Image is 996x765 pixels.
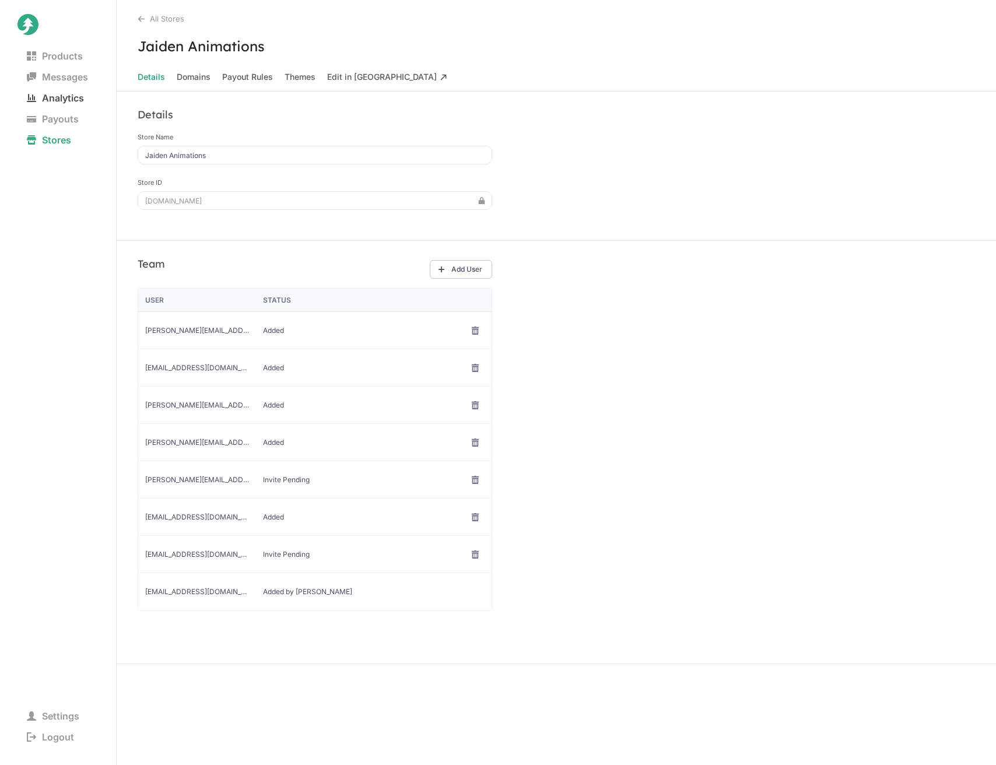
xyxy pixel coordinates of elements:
[17,69,97,85] span: Messages
[263,363,367,373] span: Added
[138,69,165,85] span: Details
[145,475,249,485] span: brian.chau@caa.com
[145,438,249,447] span: matthew.tsaiasst@caa.com
[222,69,273,85] span: Payout Rules
[17,132,80,148] span: Stores
[263,587,367,596] span: Added by Juniper
[177,69,211,85] span: Domains
[145,363,249,373] span: jaidenanimations@gmail.com
[263,550,367,559] span: Invite Pending
[145,587,249,596] span: moxtra-admin@junipercreates.com
[145,513,249,522] span: antidarkheart@gmail.com
[117,37,996,55] h3: Jaiden Animations
[285,69,315,85] span: Themes
[145,296,249,305] div: User
[17,729,83,745] span: Logout
[327,69,447,85] span: Edit in [GEOGRAPHIC_DATA]
[138,257,165,271] h3: Team
[17,48,92,64] span: Products
[145,401,249,410] span: peter.letz@caa.com
[17,90,93,106] span: Analytics
[263,475,367,485] span: Invite Pending
[263,438,367,447] span: Added
[263,296,367,305] div: Status
[138,108,173,121] h3: Details
[17,708,89,724] span: Settings
[145,326,249,335] span: matthew.tsai@caa.com
[138,178,492,187] label: Store ID
[145,550,249,559] span: ckathrynm+3+bypass@gmail.com
[17,111,88,127] span: Payouts
[138,133,492,141] label: Store Name
[263,513,367,522] span: Added
[263,326,367,335] span: Added
[430,260,492,279] button: Add User
[138,14,996,23] div: All Stores
[263,401,367,410] span: Added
